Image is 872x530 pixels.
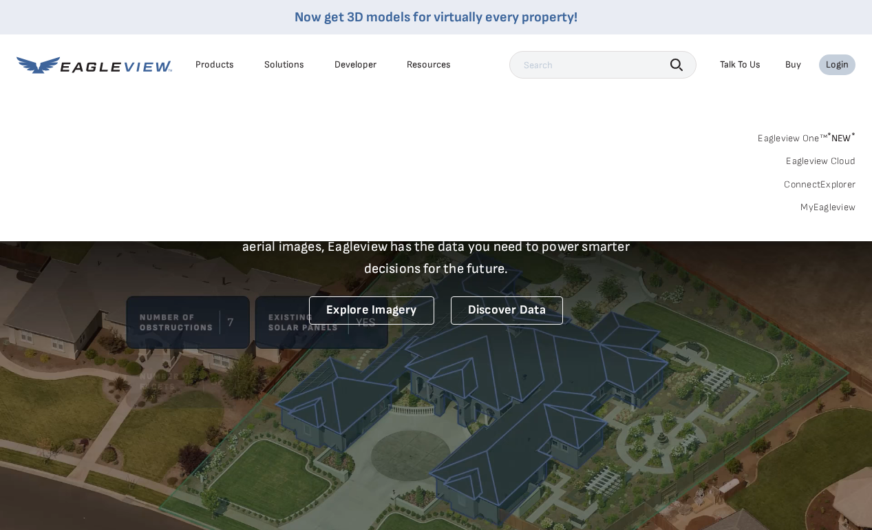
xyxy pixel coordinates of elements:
div: Talk To Us [720,59,761,71]
a: ConnectExplorer [784,179,855,191]
a: Explore Imagery [309,296,434,325]
div: Resources [407,59,451,71]
a: Developer [334,59,376,71]
a: Now get 3D models for virtually every property! [295,9,577,26]
a: Eagleview Cloud [786,155,855,167]
div: Products [195,59,234,71]
a: MyEagleview [800,201,855,214]
a: Eagleview One™*NEW* [758,128,855,144]
a: Discover Data [451,296,563,325]
span: NEW [827,132,855,144]
div: Login [826,59,849,71]
div: Solutions [264,59,304,71]
p: A new era starts here. Built on more than 3.5 billion high-resolution aerial images, Eagleview ha... [226,214,647,280]
a: Buy [785,59,801,71]
input: Search [509,51,696,79]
